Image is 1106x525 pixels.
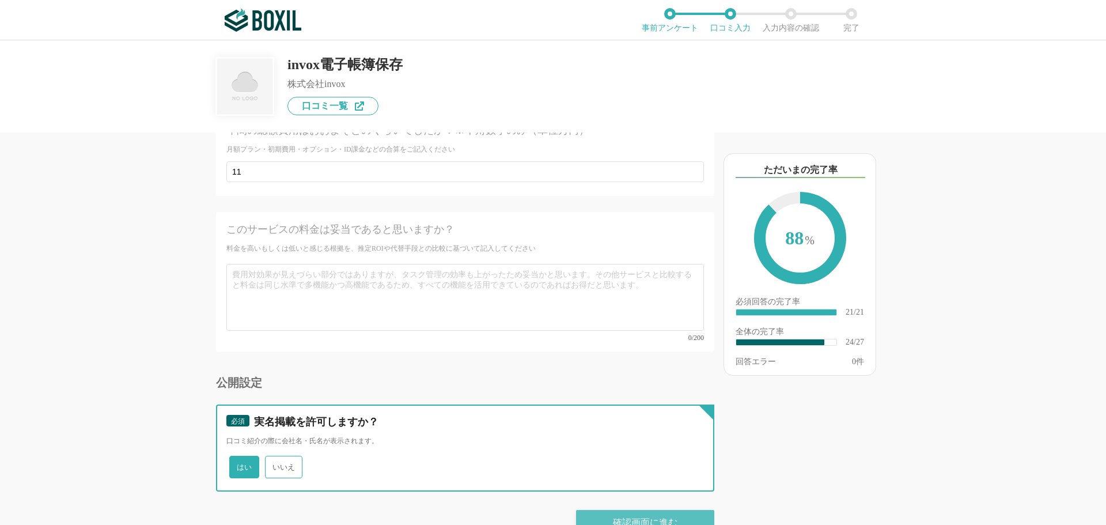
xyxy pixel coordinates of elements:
div: 件 [852,358,864,366]
div: 実名掲載を許可しますか？ [254,415,684,429]
span: 必須 [231,417,245,425]
div: このサービスの料金は妥当であると思いますか？ [226,222,656,237]
div: 21/21 [846,308,864,316]
li: 入力内容の確認 [760,8,821,32]
div: ​ [736,309,836,315]
div: 0/200 [226,334,704,341]
span: 88 [766,203,835,275]
input: 記入してください [226,161,704,182]
a: 口コミ一覧 [287,97,378,115]
span: 口コミ一覧 [302,101,348,111]
span: % [805,234,815,247]
li: 口コミ入力 [700,8,760,32]
li: 完了 [821,8,881,32]
div: 24/27 [846,338,864,346]
li: 事前アンケート [639,8,700,32]
div: 全体の完了率 [736,328,864,338]
span: 0 [852,357,856,366]
div: 公開設定 [216,377,714,388]
span: いいえ [265,456,302,478]
div: 月額プラン・初期費用・オプション・ID課金などの合算をご記入ください [226,145,704,154]
div: ただいまの完了率 [736,163,865,178]
img: ボクシルSaaS_ロゴ [225,9,301,32]
div: invox電子帳簿保存 [287,58,403,71]
div: 株式会社invox [287,80,403,89]
div: 回答エラー [736,358,776,366]
div: ​ [736,339,824,345]
span: はい [229,456,259,478]
div: 口コミ紹介の際に会社名・氏名が表示されます。 [226,436,704,446]
div: 料金を高いもしくは低いと感じる根拠を、推定ROIや代替手段との比較に基づいて記入してください [226,244,704,254]
div: 必須回答の完了率 [736,298,864,308]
